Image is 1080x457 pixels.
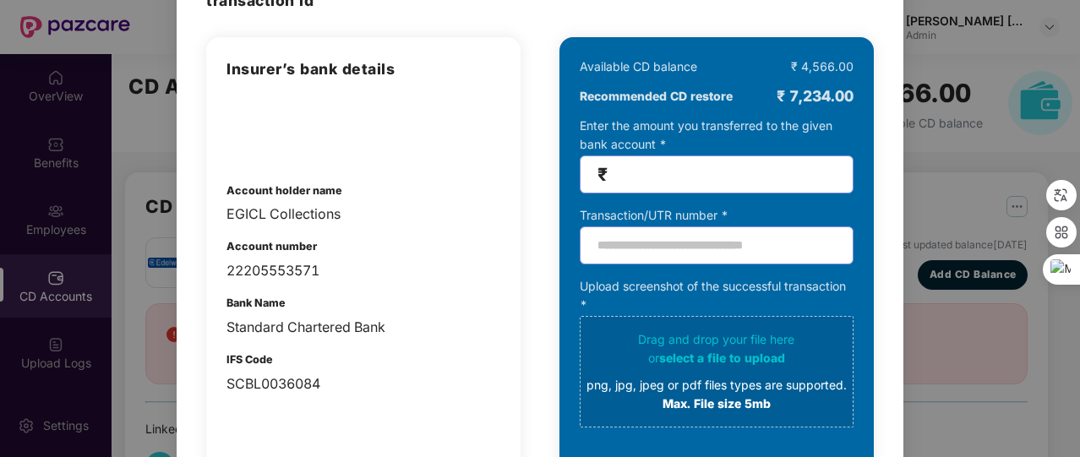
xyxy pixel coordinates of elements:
span: ₹ [597,165,608,184]
div: Upload screenshot of the successful transaction * [580,277,854,427]
div: Drag and drop your file here [586,330,847,413]
div: Max. File size 5mb [586,394,847,413]
div: ₹ 4,566.00 [791,57,854,76]
div: SCBL0036084 [226,373,500,394]
span: Drag and drop your file hereorselect a file to uploadpng, jpg, jpeg or pdf files types are suppor... [581,317,853,427]
div: Available CD balance [580,57,697,76]
div: Standard Chartered Bank [226,317,500,338]
div: 22205553571 [226,260,500,281]
div: Transaction/UTR number * [580,206,854,225]
img: login [226,98,314,157]
div: png, jpg, jpeg or pdf files types are supported. [586,376,847,394]
b: IFS Code [226,353,273,366]
b: Account holder name [226,184,342,197]
b: Bank Name [226,297,286,309]
div: Enter the amount you transferred to the given bank account * [580,117,854,193]
b: Recommended CD restore [580,87,733,106]
span: select a file to upload [659,351,785,365]
h3: Insurer’s bank details [226,57,500,81]
div: EGICL Collections [226,204,500,225]
b: Account number [226,240,317,253]
div: ₹ 7,234.00 [777,84,854,108]
div: or [586,349,847,367]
